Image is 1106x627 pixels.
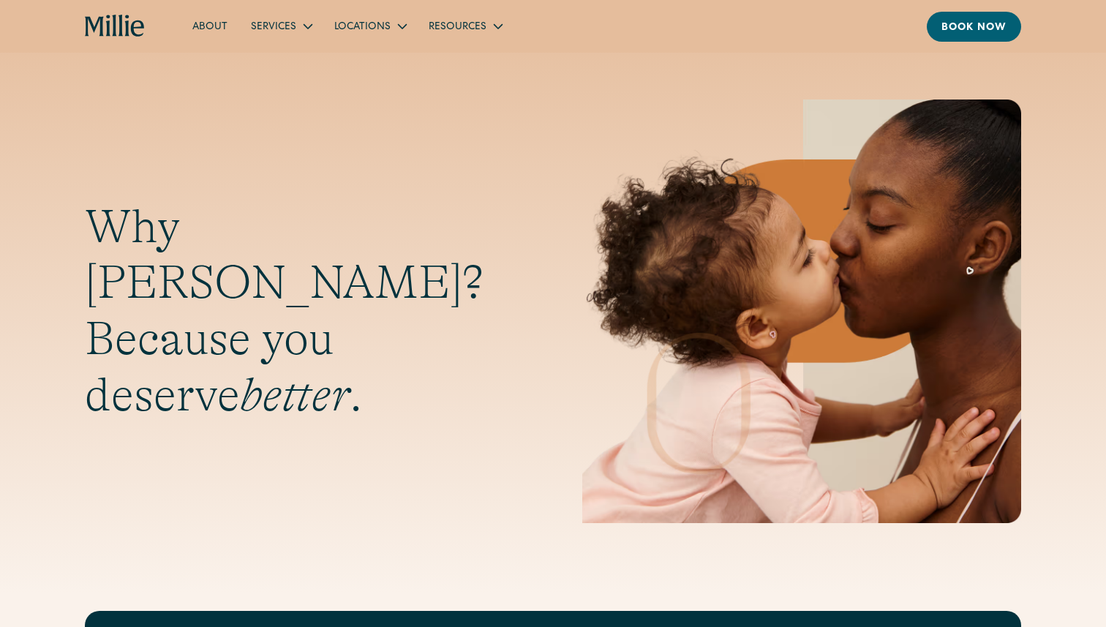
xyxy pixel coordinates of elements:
a: home [85,15,146,38]
div: Book now [941,20,1007,36]
div: Resources [417,14,513,38]
h1: Why [PERSON_NAME]? Because you deserve . [85,199,524,424]
div: Locations [323,14,417,38]
em: better [240,369,350,421]
div: Services [239,14,323,38]
a: About [181,14,239,38]
a: Book now [927,12,1021,42]
div: Services [251,20,296,35]
img: Mother and baby sharing a kiss, highlighting the emotional bond and nurturing care at the heart o... [582,100,1021,523]
div: Locations [334,20,391,35]
div: Resources [429,20,486,35]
